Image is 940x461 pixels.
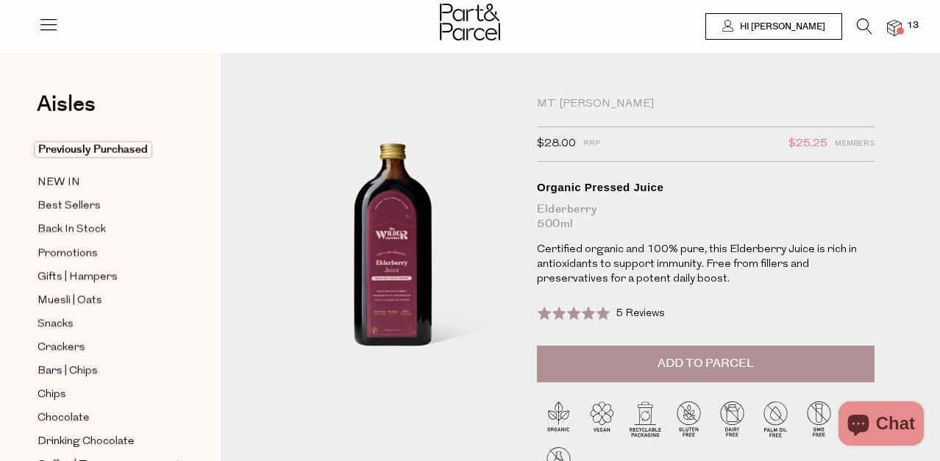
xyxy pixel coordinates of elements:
[834,401,928,449] inbox-online-store-chat: Shopify online store chat
[34,141,152,158] span: Previously Purchased
[835,135,875,154] span: Members
[754,397,797,440] img: P_P-ICONS-Live_Bec_V11_Palm_Oil_Free.svg
[788,135,827,154] span: $25.25
[38,385,171,404] a: Chips
[440,4,500,40] img: Part&Parcel
[38,433,135,451] span: Drinking Chocolate
[705,13,842,40] a: Hi [PERSON_NAME]
[736,21,825,33] span: Hi [PERSON_NAME]
[667,397,711,440] img: P_P-ICONS-Live_Bec_V11_Gluten_Free.svg
[711,397,754,440] img: P_P-ICONS-Live_Bec_V11_Dairy_Free.svg
[537,202,875,232] div: Elderberry 500ml
[38,292,102,310] span: Muesli | Oats
[37,88,96,121] span: Aisles
[38,315,171,333] a: Snacks
[38,362,171,380] a: Bars | Chips
[38,315,74,333] span: Snacks
[38,197,171,215] a: Best Sellers
[38,174,80,192] span: NEW IN
[38,221,106,239] span: Back In Stock
[38,432,171,451] a: Drinking Chocolate
[38,141,171,159] a: Previously Purchased
[537,97,875,112] div: Mt. [PERSON_NAME]
[38,268,118,286] span: Gifts | Hampers
[537,180,875,195] div: Organic Pressed Juice
[537,135,576,154] span: $28.00
[903,19,922,32] span: 13
[38,221,171,239] a: Back In Stock
[658,355,754,372] span: Add to Parcel
[616,308,665,319] span: 5 Reviews
[38,268,171,286] a: Gifts | Hampers
[38,291,171,310] a: Muesli | Oats
[537,346,875,382] button: Add to Parcel
[887,20,902,35] a: 13
[537,243,875,287] p: Certified organic and 100% pure, this Elderberry Juice is rich in antioxidants to support immunit...
[38,409,171,427] a: Chocolate
[797,397,841,440] img: P_P-ICONS-Live_Bec_V11_GMO_Free.svg
[38,386,66,404] span: Chips
[537,397,580,440] img: P_P-ICONS-Live_Bec_V11_Organic.svg
[38,244,171,262] a: Promotions
[37,93,96,130] a: Aisles
[580,397,624,440] img: P_P-ICONS-Live_Bec_V11_Vegan.svg
[38,362,98,380] span: Bars | Chips
[624,397,667,440] img: P_P-ICONS-Live_Bec_V11_Recyclable_Packaging.svg
[38,338,171,357] a: Crackers
[38,198,101,215] span: Best Sellers
[265,97,515,410] img: Organic Pressed Juice
[38,339,85,357] span: Crackers
[38,410,90,427] span: Chocolate
[38,245,98,262] span: Promotions
[583,135,600,154] span: RRP
[38,174,171,192] a: NEW IN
